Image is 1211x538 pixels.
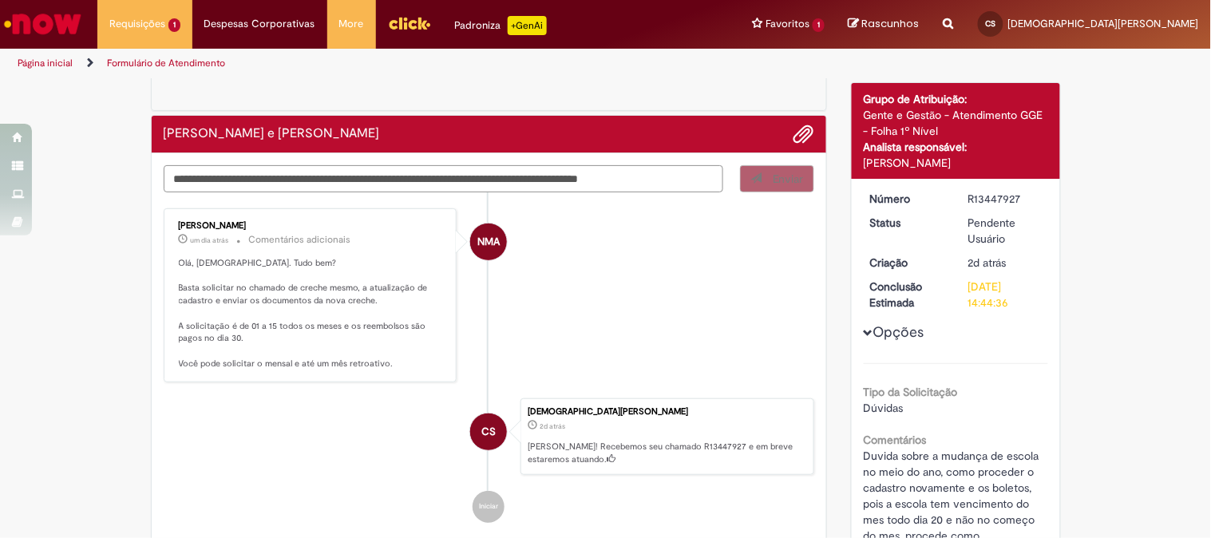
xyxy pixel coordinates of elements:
span: More [339,16,364,32]
span: 2d atrás [968,255,1007,270]
div: Pendente Usuário [968,215,1043,247]
small: Comentários adicionais [249,233,351,247]
b: Tipo da Solicitação [864,385,958,399]
span: Favoritos [766,16,809,32]
div: Padroniza [455,16,547,35]
div: Neilyse Moraes Almeida [470,224,507,260]
textarea: Digite sua mensagem aqui... [164,165,724,192]
span: [DEMOGRAPHIC_DATA][PERSON_NAME] [1008,17,1199,30]
span: 2d atrás [540,421,565,431]
div: R13447927 [968,191,1043,207]
a: Formulário de Atendimento [107,57,225,69]
span: Requisições [109,16,165,32]
span: 1 [168,18,180,32]
span: CS [481,413,496,451]
ul: Trilhas de página [12,49,795,78]
b: Comentários [864,433,927,447]
h2: Auxílio Creche e Babá Histórico de tíquete [164,127,380,141]
span: Dúvidas [864,401,904,415]
div: 26/08/2025 11:44:30 [968,255,1043,271]
p: Olá, [DEMOGRAPHIC_DATA]. Tudo bem? Basta solicitar no chamado de creche mesmo, a atualização de c... [179,257,445,370]
span: Rascunhos [862,16,920,31]
dt: Número [858,191,956,207]
div: [PERSON_NAME] [179,221,445,231]
p: [PERSON_NAME]! Recebemos seu chamado R13447927 e em breve estaremos atuando. [528,441,805,465]
div: Grupo de Atribuição: [864,91,1048,107]
span: 1 [813,18,825,32]
img: click_logo_yellow_360x200.png [388,11,431,35]
a: Rascunhos [849,17,920,32]
div: [DEMOGRAPHIC_DATA][PERSON_NAME] [528,407,805,417]
dt: Criação [858,255,956,271]
time: 26/08/2025 11:44:30 [968,255,1007,270]
div: Gente e Gestão - Atendimento GGE - Folha 1º Nível [864,107,1048,139]
a: Página inicial [18,57,73,69]
dt: Conclusão Estimada [858,279,956,311]
span: NMA [477,223,500,261]
span: Despesas Corporativas [204,16,315,32]
img: ServiceNow [2,8,84,40]
p: +GenAi [508,16,547,35]
span: CS [986,18,996,29]
button: Adicionar anexos [793,124,814,144]
time: 26/08/2025 11:44:30 [540,421,565,431]
span: um dia atrás [191,235,229,245]
div: [PERSON_NAME] [864,155,1048,171]
div: Cristiane Roberta De Souza [470,413,507,450]
div: Analista responsável: [864,139,1048,155]
div: [DATE] 14:44:36 [968,279,1043,311]
li: Cristiane Roberta de Souza [164,398,815,475]
dt: Status [858,215,956,231]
